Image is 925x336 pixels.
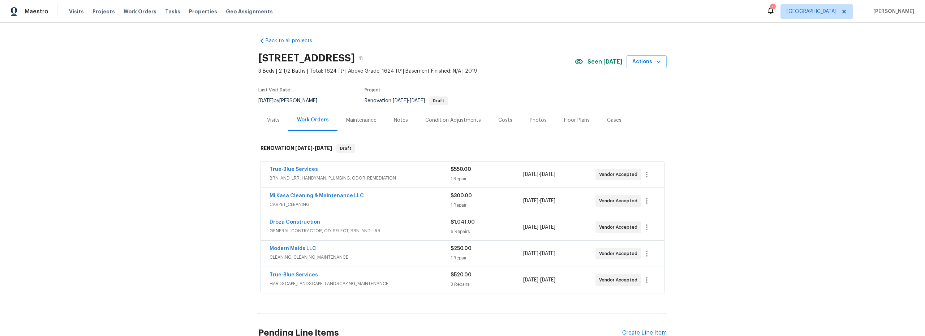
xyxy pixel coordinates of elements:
span: - [523,250,555,257]
span: [DATE] [540,251,555,256]
h2: [STREET_ADDRESS] [258,55,355,62]
span: Visits [69,8,84,15]
span: - [523,276,555,284]
span: [DATE] [393,98,408,103]
div: Work Orders [297,116,329,124]
span: [DATE] [523,198,538,203]
span: Last Visit Date [258,88,290,92]
span: [DATE] [523,277,538,283]
span: $1,041.00 [451,220,475,225]
span: $550.00 [451,167,471,172]
span: [DATE] [523,172,538,177]
span: Vendor Accepted [599,276,640,284]
div: 1 [770,4,775,12]
span: [DATE] [295,146,313,151]
span: [DATE] [523,225,538,230]
button: Copy Address [355,52,368,65]
span: - [523,224,555,231]
span: $520.00 [451,272,472,277]
a: True-Blue Services [270,272,318,277]
span: Draft [430,99,447,103]
span: Work Orders [124,8,156,15]
a: Droza Construction [270,220,320,225]
span: Draft [337,145,354,152]
span: $250.00 [451,246,472,251]
span: [DATE] [540,225,555,230]
div: 1 Repair [451,202,523,209]
button: Actions [627,55,667,69]
a: Mi Kasa Cleaning & Maintenance LLC [270,193,364,198]
div: Floor Plans [564,117,590,124]
span: Vendor Accepted [599,171,640,178]
span: Projects [92,8,115,15]
span: CARPET_CLEANING [270,201,451,208]
span: - [393,98,425,103]
div: Photos [530,117,547,124]
span: - [523,171,555,178]
div: 1 Repair [451,175,523,182]
span: - [523,197,555,204]
span: HARDSCAPE_LANDSCAPE, LANDSCAPING_MAINTENANCE [270,280,451,287]
div: RENOVATION [DATE]-[DATE]Draft [258,137,667,160]
span: Maestro [25,8,48,15]
span: Properties [189,8,217,15]
span: Vendor Accepted [599,197,640,204]
span: [DATE] [258,98,274,103]
span: [DATE] [523,251,538,256]
span: Vendor Accepted [599,250,640,257]
span: $300.00 [451,193,472,198]
span: Seen [DATE] [588,58,622,65]
span: GENERAL_CONTRACTOR, OD_SELECT, BRN_AND_LRR [270,227,451,234]
a: Back to all projects [258,37,328,44]
span: Tasks [165,9,180,14]
div: Condition Adjustments [425,117,481,124]
div: Visits [267,117,280,124]
span: - [295,146,332,151]
span: [DATE] [410,98,425,103]
span: CLEANING, CLEANING_MAINTENANCE [270,254,451,261]
span: Renovation [365,98,448,103]
span: [PERSON_NAME] [870,8,914,15]
span: Geo Assignments [226,8,273,15]
h6: RENOVATION [261,144,332,153]
span: [DATE] [540,277,555,283]
span: [GEOGRAPHIC_DATA] [787,8,836,15]
span: [DATE] [540,198,555,203]
span: Vendor Accepted [599,224,640,231]
span: [DATE] [315,146,332,151]
span: 3 Beds | 2 1/2 Baths | Total: 1624 ft² | Above Grade: 1624 ft² | Basement Finished: N/A | 2019 [258,68,575,75]
div: Costs [498,117,512,124]
span: Actions [632,57,661,66]
div: Cases [607,117,621,124]
div: Notes [394,117,408,124]
span: [DATE] [540,172,555,177]
div: 1 Repair [451,254,523,262]
a: True-Blue Services [270,167,318,172]
div: 6 Repairs [451,228,523,235]
a: Modern Maids LLC [270,246,316,251]
div: Maintenance [346,117,377,124]
div: by [PERSON_NAME] [258,96,326,105]
span: BRN_AND_LRR, HANDYMAN, PLUMBING, ODOR_REMEDIATION [270,175,451,182]
div: 3 Repairs [451,281,523,288]
span: Project [365,88,380,92]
